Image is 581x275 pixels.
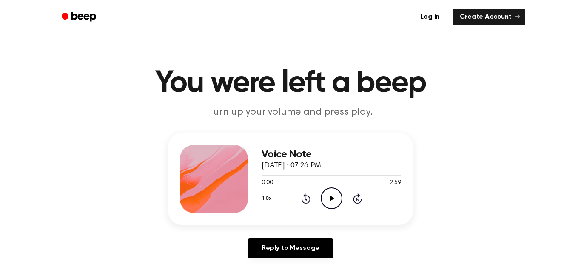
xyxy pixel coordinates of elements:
[248,238,333,258] a: Reply to Message
[56,9,104,26] a: Beep
[262,162,321,170] span: [DATE] · 07:26 PM
[262,179,273,187] span: 0:00
[262,191,274,206] button: 1.0x
[390,179,401,187] span: 2:59
[453,9,525,25] a: Create Account
[73,68,508,99] h1: You were left a beep
[412,7,448,27] a: Log in
[262,149,401,160] h3: Voice Note
[127,105,454,119] p: Turn up your volume and press play.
